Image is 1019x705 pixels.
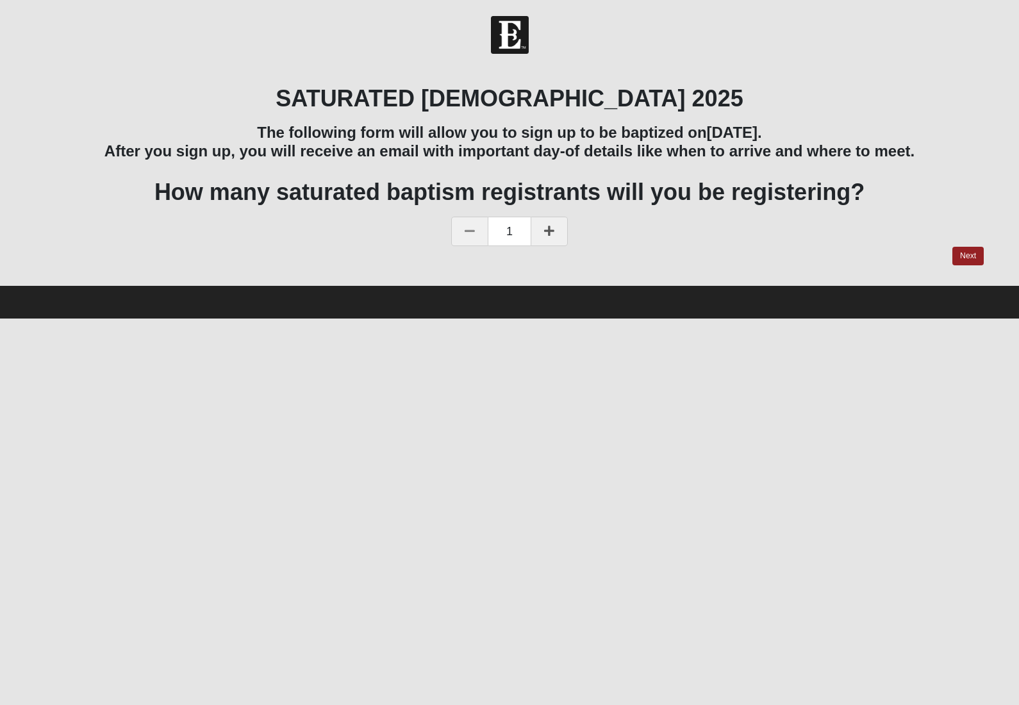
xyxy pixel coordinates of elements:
b: [DATE]. [707,124,762,141]
h1: SATURATED [DEMOGRAPHIC_DATA] 2025 [35,85,984,112]
img: Church of Eleven22 Logo [491,16,529,54]
h1: How many saturated baptism registrants will you be registering? [35,178,984,206]
a: Next [952,247,984,265]
span: 1 [488,217,531,246]
h3: The following form will allow you to sign up to be baptized on After you sign up, you will receiv... [35,124,984,161]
